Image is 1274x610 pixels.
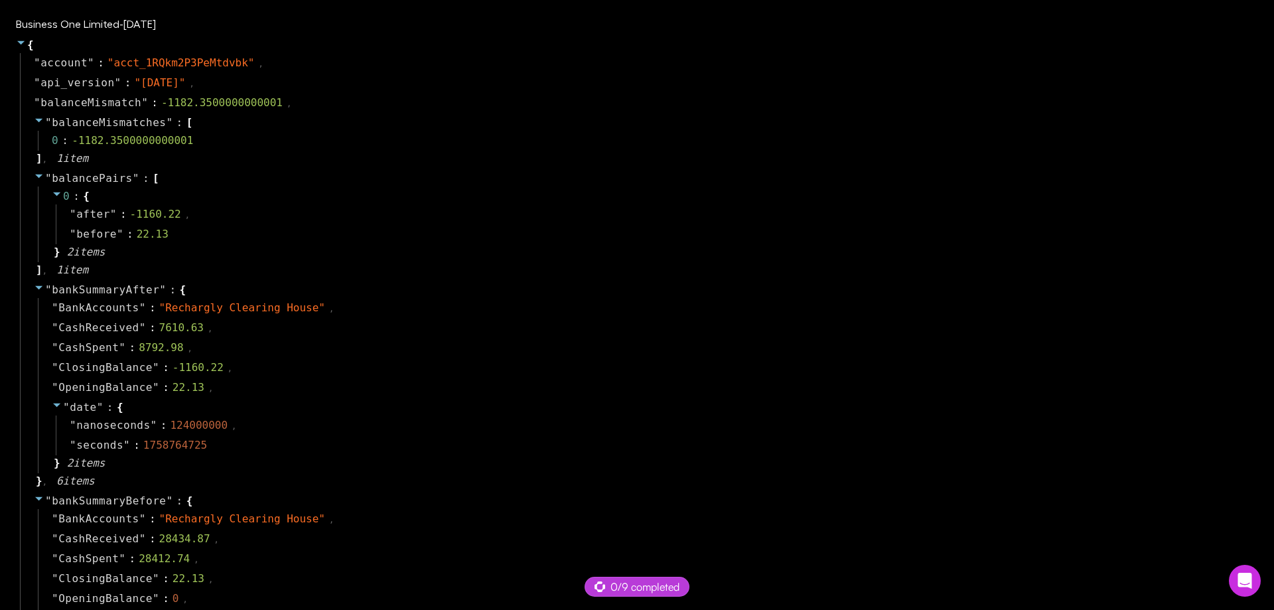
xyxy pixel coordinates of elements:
span: : [163,360,169,376]
span: OpeningBalance [58,591,153,607]
span: : [149,511,156,527]
span: " [70,208,76,220]
span: : [163,380,169,396]
div: Open Intercom Messenger [1229,565,1261,597]
span: , [208,573,213,585]
span: : [149,320,156,336]
span: 1 item [56,264,88,276]
span: " [119,341,125,354]
span: BankAccounts [58,300,139,316]
span: " [34,96,40,109]
div: 0 [173,591,179,607]
span: " [159,283,166,296]
span: " [166,495,173,507]
span: , [214,534,219,546]
div: -1160.22 [130,206,181,222]
span: , [258,58,263,70]
span: 2 item s [67,457,106,469]
span: : [163,571,169,587]
span: " [52,552,58,565]
span: , [182,593,187,605]
span: : [73,189,80,204]
span: " [153,592,159,605]
span: after [76,206,110,222]
span: " [139,321,146,334]
span: { [180,282,186,298]
span: BankAccounts [58,511,139,527]
span: : [98,55,104,71]
span: , [42,476,47,488]
span: seconds [76,437,123,453]
span: ] [34,262,42,278]
span: before [76,226,117,242]
div: -1182.3500000000001 [72,133,193,149]
span: " [153,361,159,374]
span: " [123,439,130,451]
span: " [34,56,40,69]
div: 124000000 [170,418,228,433]
span: " [52,572,58,585]
span: " [52,532,58,545]
span: account [40,55,88,71]
span: " [63,401,70,414]
span: " [117,228,123,240]
span: 2 item s [67,246,106,258]
span: } [34,473,42,489]
span: { [117,400,123,416]
span: " [52,512,58,525]
span: , [228,362,232,374]
span: [ [153,171,159,187]
div: 28434.87 [159,531,210,547]
span: " [DATE] " [134,76,185,89]
span: : [143,171,149,187]
span: nanoseconds [76,418,150,433]
span: bankSummaryAfter [52,283,159,296]
span: } [52,455,60,471]
span: " [45,116,52,129]
span: ] [34,151,42,167]
div: 22.13 [137,226,169,242]
span: : [129,340,135,356]
div: 22.13 [173,571,204,587]
span: 6 item s [56,475,95,487]
span: 0 [52,133,72,149]
span: : [129,551,135,567]
span: CashSpent [58,551,119,567]
span: " [52,301,58,314]
span: date [70,401,97,414]
span: " [34,76,40,89]
span: " [70,439,76,451]
span: : [107,400,113,416]
span: : [149,531,156,547]
span: " Rechargly Clearing House " [159,301,325,314]
span: " [139,532,146,545]
span: : [163,591,169,607]
span: " [153,381,159,394]
span: { [27,37,34,53]
span: balanceMismatch [40,95,141,111]
span: " acct_1RQkm2P3PeMtdvbk " [107,56,255,69]
span: " [153,572,159,585]
span: CashReceived [58,531,139,547]
span: : [177,493,183,509]
span: bankSummaryBefore [52,495,166,507]
div: 7610.63 [159,320,204,336]
span: { [83,189,90,204]
span: CashSpent [58,340,119,356]
span: " [52,341,58,354]
span: " Rechargly Clearing House " [159,512,325,525]
div: 8792.98 [139,340,183,356]
div: 22.13 [173,380,204,396]
span: : [169,282,176,298]
span: , [189,78,194,90]
span: " [141,96,148,109]
div: -1182.3500000000001 [161,95,283,111]
span: api_version [40,75,114,91]
span: , [208,382,213,394]
span: " [52,592,58,605]
span: " [52,361,58,374]
span: balancePairs [52,172,133,185]
span: ClosingBalance [58,571,153,587]
span: " [115,76,121,89]
span: : [125,75,131,91]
